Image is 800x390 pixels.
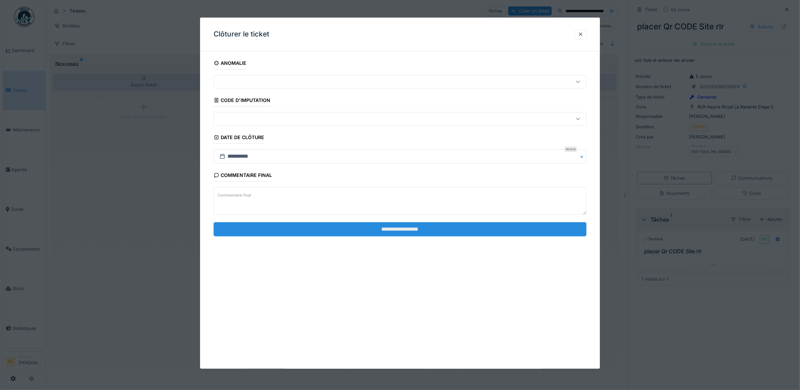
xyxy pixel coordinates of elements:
div: Requis [564,147,577,152]
button: Close [579,149,586,163]
div: Anomalie [214,58,247,70]
h3: Clôturer le ticket [214,30,269,38]
div: Code d'imputation [214,95,271,107]
label: Commentaire final [216,191,252,200]
div: Commentaire final [214,170,272,182]
div: Date de clôture [214,132,265,144]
